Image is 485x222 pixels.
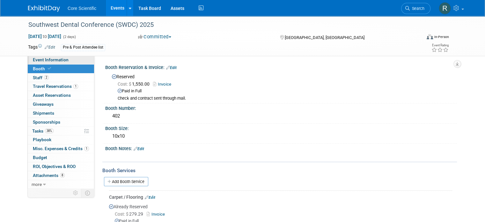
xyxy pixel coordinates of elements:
span: Shipments [33,111,54,116]
a: Budget [28,153,94,162]
a: Travel Reservations1 [28,82,94,91]
a: Search [401,3,430,14]
div: Check and contract sent through mail. [118,96,452,101]
div: Event Rating [431,44,449,47]
span: (2 days) [62,35,76,39]
div: Southwest Dental Conference (SWDC) 2025 [26,19,413,31]
span: Search [410,6,424,11]
div: Reserved [110,72,452,101]
a: Giveaways [28,100,94,109]
span: 2 [44,75,49,80]
button: Committed [136,34,174,40]
a: Edit [166,65,177,70]
div: Booth Services [102,167,457,174]
span: Booth [33,66,52,71]
div: Booth Reservation & Invoice: [105,63,457,71]
a: more [28,180,94,189]
a: Invoice [153,82,174,87]
a: Invoice [147,212,167,217]
span: Attachments [33,173,65,178]
i: Booth reservation complete [48,67,51,70]
span: Cost: $ [118,81,132,87]
a: ROI, Objectives & ROO [28,162,94,171]
span: 38% [45,128,54,133]
img: ExhibitDay [28,5,60,12]
span: Budget [33,155,47,160]
a: Shipments [28,109,94,118]
div: Paid in Full [118,88,452,94]
div: In-Person [434,34,449,39]
div: Pre & Post Attendee list [61,44,105,51]
span: 1 [84,146,89,151]
a: Staff2 [28,73,94,82]
span: Asset Reservations [33,93,71,98]
img: Rachel Wolff [439,2,451,14]
span: 1,550.00 [118,81,152,87]
td: Toggle Event Tabs [81,189,94,197]
a: Edit [45,45,55,50]
a: Event Information [28,56,94,64]
div: Carpet / Flooring [109,194,452,200]
span: [GEOGRAPHIC_DATA], [GEOGRAPHIC_DATA] [285,35,364,40]
a: Misc. Expenses & Credits1 [28,144,94,153]
td: Tags [28,44,55,51]
a: Sponsorships [28,118,94,126]
span: 1 [73,84,78,89]
span: 8 [60,173,65,178]
a: Tasks38% [28,127,94,135]
span: 279.29 [115,211,146,217]
span: to [42,34,48,39]
span: Sponsorships [33,119,60,125]
div: Booth Number: [105,103,457,111]
span: Giveaways [33,102,54,107]
span: Cost: $ [115,211,129,217]
td: Personalize Event Tab Strip [70,189,81,197]
a: Booth [28,65,94,73]
span: more [32,182,42,187]
a: Asset Reservations [28,91,94,100]
span: Travel Reservations [33,84,78,89]
img: Format-Inperson.png [427,34,433,39]
span: Tasks [32,128,54,134]
span: Playbook [33,137,51,142]
div: Booth Size: [105,124,457,132]
span: [DATE] [DATE] [28,34,62,39]
a: Edit [145,195,155,200]
div: 10x10 [110,131,452,141]
span: ROI, Objectives & ROO [33,164,76,169]
a: Attachments8 [28,171,94,180]
span: Staff [33,75,49,80]
div: 402 [110,111,452,121]
a: Add Booth Service [104,177,148,186]
a: Playbook [28,135,94,144]
span: Misc. Expenses & Credits [33,146,89,151]
div: Booth Notes: [105,144,457,152]
span: Event Information [33,57,69,62]
a: Edit [134,147,144,151]
div: Event Format [387,33,449,43]
span: Core Scientific [68,6,96,11]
